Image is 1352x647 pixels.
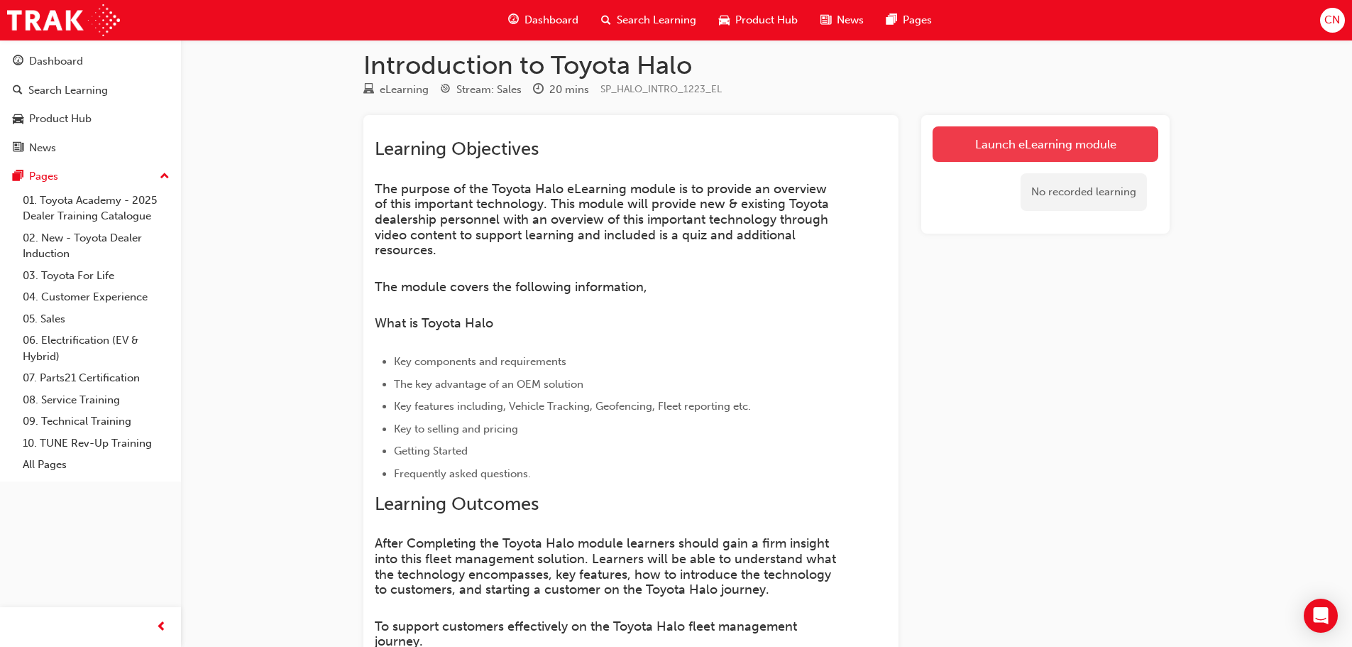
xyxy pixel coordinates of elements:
a: 10. TUNE Rev-Up Training [17,433,175,455]
span: news-icon [820,11,831,29]
a: 01. Toyota Academy - 2025 Dealer Training Catalogue [17,190,175,227]
span: Learning resource code [600,83,722,95]
span: What is Toyota Halo [375,315,493,331]
span: News [837,12,864,28]
a: Dashboard [6,48,175,75]
div: Duration [533,81,589,99]
span: learningResourceType_ELEARNING-icon [363,84,374,97]
a: car-iconProduct Hub [708,6,809,35]
div: eLearning [380,82,429,98]
div: News [29,140,56,156]
span: Key components and requirements [394,355,566,368]
a: Product Hub [6,106,175,132]
a: search-iconSearch Learning [590,6,708,35]
a: 05. Sales [17,308,175,330]
a: 03. Toyota For Life [17,265,175,287]
span: Product Hub [735,12,798,28]
a: 04. Customer Experience [17,286,175,308]
span: Key features including, Vehicle Tracking, Geofencing, Fleet reporting etc. [394,400,751,413]
a: guage-iconDashboard [497,6,590,35]
span: CN [1324,12,1340,28]
span: The key advantage of an OEM solution [394,378,583,391]
div: Type [363,81,429,99]
span: search-icon [601,11,611,29]
span: Getting Started [394,445,468,457]
a: 02. New - Toyota Dealer Induction [17,227,175,265]
div: Stream: Sales [456,82,522,98]
span: pages-icon [13,170,23,183]
span: guage-icon [13,55,23,68]
div: Stream [440,81,522,99]
a: All Pages [17,454,175,476]
div: Dashboard [29,53,83,70]
div: Open Intercom Messenger [1304,599,1338,633]
div: Search Learning [28,82,108,99]
span: car-icon [13,113,23,126]
span: Pages [903,12,932,28]
a: pages-iconPages [875,6,943,35]
span: Frequently asked questions. [394,467,531,480]
a: 06. Electrification (EV & Hybrid) [17,330,175,367]
span: Dashboard [524,12,578,28]
span: clock-icon [533,84,544,97]
span: Search Learning [617,12,696,28]
span: After Completing the Toyota Halo module learners should gain a firm insight into this fleet manag... [375,535,840,597]
div: 20 mins [549,82,589,98]
div: Product Hub [29,111,92,127]
div: Pages [29,168,58,185]
img: Trak [7,4,120,36]
h1: Introduction to Toyota Halo [363,50,1170,81]
button: Pages [6,163,175,190]
span: The purpose of the Toyota Halo eLearning module is to provide an overview of this important techn... [375,181,832,258]
span: Learning Objectives [375,138,539,160]
a: Search Learning [6,77,175,104]
span: pages-icon [886,11,897,29]
a: 09. Technical Training [17,411,175,433]
a: Launch eLearning module [933,126,1158,162]
a: News [6,135,175,161]
span: Learning Outcomes [375,493,539,515]
span: The module covers the following information, [375,279,647,295]
span: Key to selling and pricing [394,423,518,435]
a: 08. Service Training [17,389,175,411]
span: news-icon [13,142,23,155]
a: news-iconNews [809,6,875,35]
span: guage-icon [508,11,519,29]
span: car-icon [719,11,730,29]
button: CN [1320,8,1345,33]
span: target-icon [440,84,451,97]
button: DashboardSearch LearningProduct HubNews [6,45,175,163]
span: up-icon [160,168,170,186]
span: search-icon [13,85,23,97]
span: prev-icon [156,619,167,636]
a: 07. Parts21 Certification [17,367,175,389]
div: No recorded learning [1021,173,1147,211]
